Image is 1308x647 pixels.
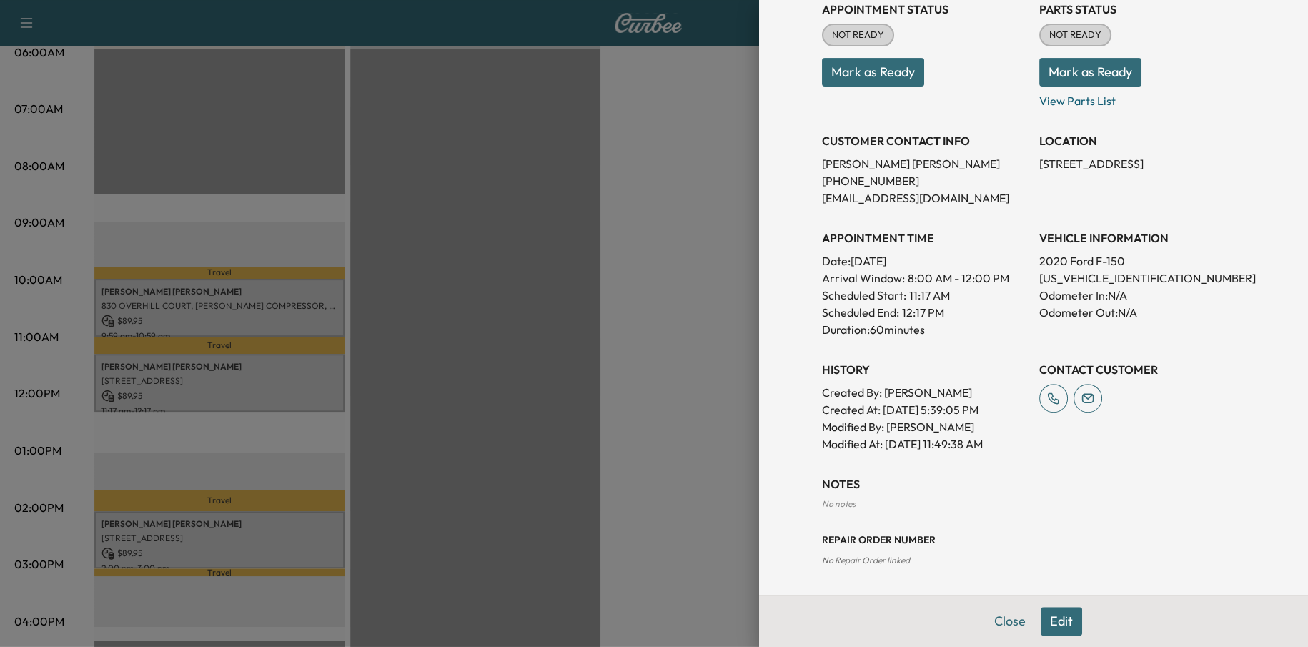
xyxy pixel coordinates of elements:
[1039,252,1245,270] p: 2020 Ford F-150
[822,384,1028,401] p: Created By : [PERSON_NAME]
[822,132,1028,149] h3: CUSTOMER CONTACT INFO
[822,533,1245,547] h3: Repair Order number
[822,172,1028,189] p: [PHONE_NUMBER]
[1041,607,1082,636] button: Edit
[822,475,1245,493] h3: NOTES
[822,435,1028,453] p: Modified At : [DATE] 11:49:38 AM
[822,155,1028,172] p: [PERSON_NAME] [PERSON_NAME]
[985,607,1035,636] button: Close
[1039,361,1245,378] h3: CONTACT CUSTOMER
[1039,132,1245,149] h3: LOCATION
[822,58,924,87] button: Mark as Ready
[902,304,944,321] p: 12:17 PM
[822,304,899,321] p: Scheduled End:
[1041,28,1110,42] span: NOT READY
[822,321,1028,338] p: Duration: 60 minutes
[822,189,1028,207] p: [EMAIL_ADDRESS][DOMAIN_NAME]
[822,361,1028,378] h3: History
[823,28,893,42] span: NOT READY
[908,270,1009,287] span: 8:00 AM - 12:00 PM
[909,287,950,304] p: 11:17 AM
[822,401,1028,418] p: Created At : [DATE] 5:39:05 PM
[1039,304,1245,321] p: Odometer Out: N/A
[822,555,910,565] span: No Repair Order linked
[1039,229,1245,247] h3: VEHICLE INFORMATION
[822,418,1028,435] p: Modified By : [PERSON_NAME]
[1039,87,1245,109] p: View Parts List
[822,252,1028,270] p: Date: [DATE]
[1039,58,1141,87] button: Mark as Ready
[1039,287,1245,304] p: Odometer In: N/A
[1039,270,1245,287] p: [US_VEHICLE_IDENTIFICATION_NUMBER]
[822,287,906,304] p: Scheduled Start:
[822,498,1245,510] div: No notes
[822,1,1028,18] h3: Appointment Status
[822,270,1028,287] p: Arrival Window:
[1039,155,1245,172] p: [STREET_ADDRESS]
[822,229,1028,247] h3: APPOINTMENT TIME
[1039,1,1245,18] h3: Parts Status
